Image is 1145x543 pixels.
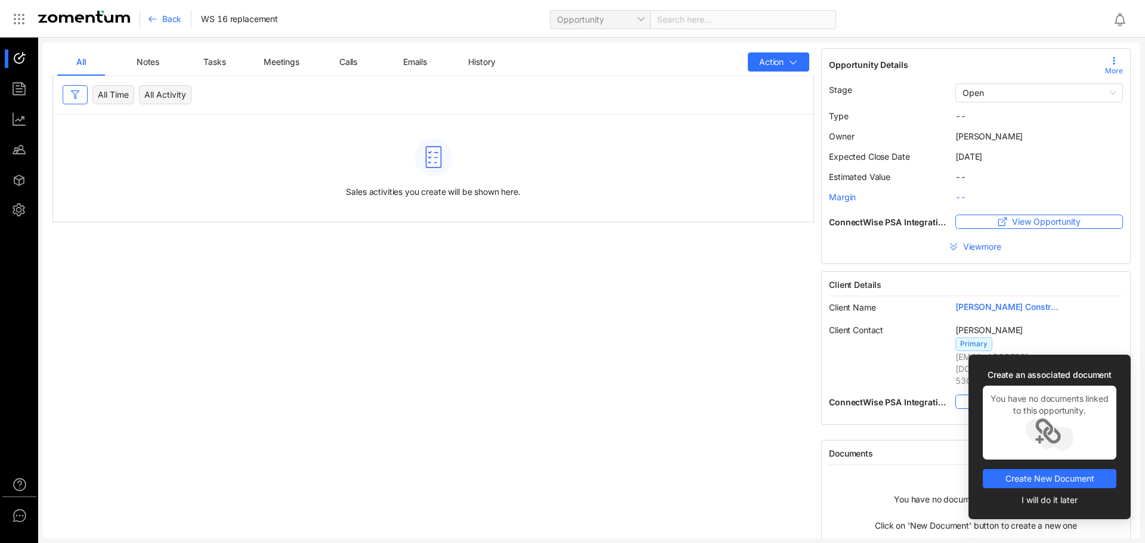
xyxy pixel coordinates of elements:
[201,13,278,25] span: WS 16 replacement
[829,216,946,228] span: ConnectWise PSA Integration
[137,57,159,67] span: Notes
[955,111,966,121] span: --
[829,192,856,202] span: Margin
[468,57,495,67] span: History
[983,369,1116,381] span: Create an associated document
[264,57,299,67] span: Meetings
[829,59,908,71] span: Opportunity Details
[829,237,1123,256] button: Viewmore
[1022,494,1078,507] span: I will do it later
[829,172,890,182] span: Estimated Value
[759,56,784,68] span: Action
[203,57,225,67] span: Tasks
[955,375,1063,387] span: 5309338342
[403,57,427,67] span: Emails
[346,186,520,198] span: Sales activities you create will be shown here.
[1105,66,1123,76] span: More
[894,494,1058,505] span: You have no document linked to this client.
[829,131,854,141] span: Owner
[983,491,1116,510] button: I will do it later
[829,279,1123,291] span: Client Details
[92,85,134,104] div: All Time
[955,192,966,202] span: --
[955,395,1123,409] button: View Client
[76,57,86,67] span: All
[829,448,873,460] span: Documents
[829,396,946,408] span: ConnectWise PSA Integration
[963,87,983,99] span: Open
[38,11,130,23] img: Zomentum Logo
[1012,215,1081,228] span: View Opportunity
[829,111,848,121] span: Type
[955,305,1063,315] a: [PERSON_NAME] Construction
[875,520,1077,532] span: Click on 'New Document' button to create a new one
[955,151,982,162] span: [DATE]
[829,85,852,95] span: Stage
[983,469,1116,488] button: Create New Document
[955,215,1123,229] button: View Opportunity
[829,302,875,312] span: Client Name
[748,52,809,72] button: Action
[139,85,191,104] div: All Activity
[829,325,883,335] span: Client Contact
[955,301,1063,313] span: [PERSON_NAME] Construction
[1005,472,1094,485] span: Create New Document
[829,151,909,162] span: Expected Close Date
[963,241,1004,253] span: View more
[1113,5,1137,33] div: Notifications
[162,13,181,25] span: Back
[339,57,357,67] span: Calls
[955,172,966,182] span: --
[990,393,1109,417] span: You have no documents linked to this opportunity.
[955,337,992,351] span: Primary
[557,11,643,29] span: Opportunity
[955,131,1023,141] span: [PERSON_NAME]
[955,325,1023,335] span: [PERSON_NAME]
[955,351,1063,375] span: [EMAIL_ADDRESS][DOMAIN_NAME]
